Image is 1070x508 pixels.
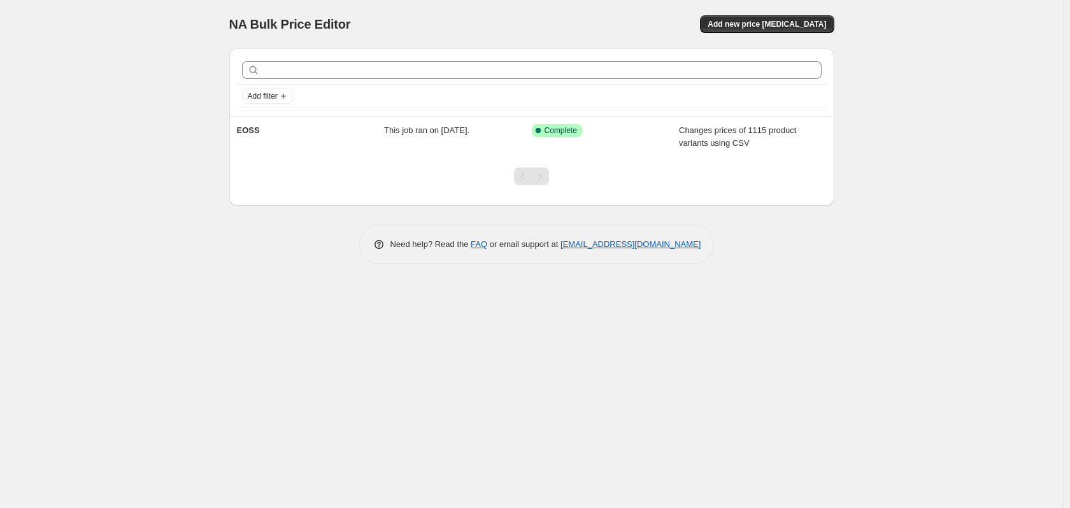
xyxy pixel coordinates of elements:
[679,125,796,148] span: Changes prices of 1115 product variants using CSV
[700,15,834,33] button: Add new price [MEDICAL_DATA]
[242,88,293,104] button: Add filter
[248,91,278,101] span: Add filter
[237,125,260,135] span: EOSS
[560,239,701,249] a: [EMAIL_ADDRESS][DOMAIN_NAME]
[471,239,487,249] a: FAQ
[487,239,560,249] span: or email support at
[708,19,826,29] span: Add new price [MEDICAL_DATA]
[514,167,549,185] nav: Pagination
[384,125,469,135] span: This job ran on [DATE].
[229,17,351,31] span: NA Bulk Price Editor
[390,239,471,249] span: Need help? Read the
[545,125,577,136] span: Complete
